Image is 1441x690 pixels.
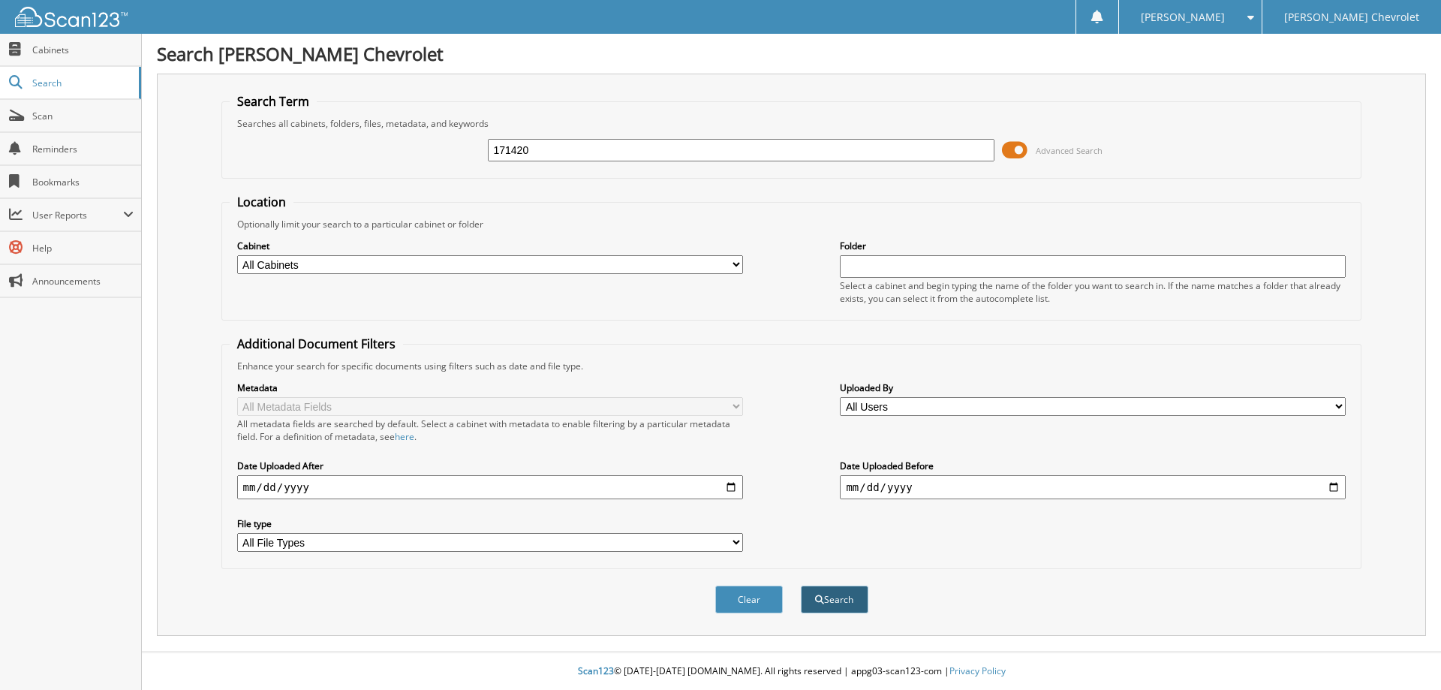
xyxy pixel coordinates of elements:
[949,664,1006,677] a: Privacy Policy
[840,459,1346,472] label: Date Uploaded Before
[230,194,293,210] legend: Location
[32,275,134,288] span: Announcements
[1366,618,1441,690] iframe: Chat Widget
[801,586,868,613] button: Search
[237,459,743,472] label: Date Uploaded After
[578,664,614,677] span: Scan123
[237,381,743,394] label: Metadata
[1284,13,1419,22] span: [PERSON_NAME] Chevrolet
[237,475,743,499] input: start
[32,242,134,255] span: Help
[1141,13,1225,22] span: [PERSON_NAME]
[230,360,1354,372] div: Enhance your search for specific documents using filters such as date and file type.
[715,586,783,613] button: Clear
[840,279,1346,305] div: Select a cabinet and begin typing the name of the folder you want to search in. If the name match...
[237,517,743,530] label: File type
[840,381,1346,394] label: Uploaded By
[237,417,743,443] div: All metadata fields are searched by default. Select a cabinet with metadata to enable filtering b...
[230,336,403,352] legend: Additional Document Filters
[1036,145,1103,156] span: Advanced Search
[840,240,1346,252] label: Folder
[230,93,317,110] legend: Search Term
[32,110,134,122] span: Scan
[840,475,1346,499] input: end
[230,117,1354,130] div: Searches all cabinets, folders, files, metadata, and keywords
[32,143,134,155] span: Reminders
[32,77,131,89] span: Search
[142,653,1441,690] div: © [DATE]-[DATE] [DOMAIN_NAME]. All rights reserved | appg03-scan123-com |
[237,240,743,252] label: Cabinet
[395,430,414,443] a: here
[15,7,128,27] img: scan123-logo-white.svg
[32,44,134,56] span: Cabinets
[32,209,123,221] span: User Reports
[230,218,1354,231] div: Optionally limit your search to a particular cabinet or folder
[157,41,1426,66] h1: Search [PERSON_NAME] Chevrolet
[32,176,134,188] span: Bookmarks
